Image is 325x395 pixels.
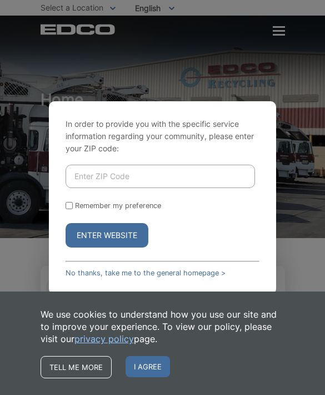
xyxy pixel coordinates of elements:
button: Enter Website [66,223,148,248]
p: In order to provide you with the specific service information regarding your community, please en... [66,118,260,155]
p: We use cookies to understand how you use our site and to improve your experience. To view our pol... [41,308,285,345]
a: No thanks, take me to the general homepage > [66,269,226,277]
a: privacy policy [74,333,134,345]
a: Tell me more [41,356,112,378]
input: Enter ZIP Code [66,165,256,188]
label: Remember my preference [75,201,161,210]
span: I agree [126,356,170,377]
